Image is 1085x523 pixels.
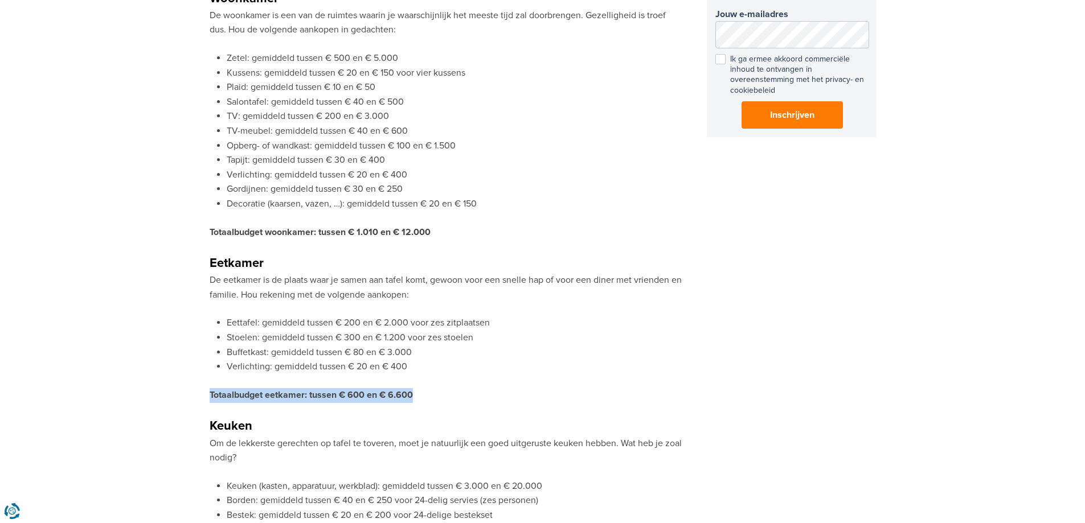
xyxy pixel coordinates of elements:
li: Decoratie (kaarsen, vazen, …): gemiddeld tussen € 20 en € 150 [227,197,682,212]
label: Ik ga ermee akkoord commerciële inhoud te ontvangen in overeenstemming met het privacy- en cookie... [715,54,869,96]
li: Plaid: gemiddeld tussen € 10 en € 50 [227,80,682,95]
li: Salontafel: gemiddeld tussen € 40 en € 500 [227,95,682,110]
p: Om de lekkerste gerechten op tafel te toveren, moet je natuurlijk een goed uitgeruste keuken hebb... [210,436,682,466]
strong: Eetkamer [210,256,264,271]
li: Gordijnen: gemiddeld tussen € 30 en € 250 [227,182,682,197]
li: Keuken (kasten, apparatuur, werkblad): gemiddeld tussen € 3.000 en € 20.000 [227,479,682,494]
li: Opberg- of wandkast: gemiddeld tussen € 100 en € 1.500 [227,139,682,154]
iframe: fb:page Facebook Social Plugin [707,164,878,238]
li: TV: gemiddeld tussen € 200 en € 3.000 [227,109,682,124]
p: De woonkamer is een van de ruimtes waarin je waarschijnlijk het meeste tijd zal doorbrengen. Geze... [210,9,682,38]
li: Zetel: gemiddeld tussen € 500 en € 5.000 [227,51,682,66]
li: Tapijt: gemiddeld tussen € 30 en € 400 [227,153,682,168]
li: Verlichting: gemiddeld tussen € 20 en € 400 [227,168,682,183]
strong: Totaalbudget woonkamer: tussen € 1.010 en € 12.000 [210,227,431,238]
button: Inschrijven [742,101,843,129]
li: Verlichting: gemiddeld tussen € 20 en € 400 [227,360,682,374]
strong: Keuken [210,418,252,434]
p: De eetkamer is de plaats waar je samen aan tafel komt, gewoon voor een snelle hap of voor een din... [210,273,682,302]
li: Kussens: gemiddeld tussen € 20 en € 150 voor vier kussens [227,66,682,81]
li: Eettafel: gemiddeld tussen € 200 en € 2.000 voor zes zitplaatsen [227,316,682,331]
li: Stoelen: gemiddeld tussen € 300 en € 1.200 voor zes stoelen [227,331,682,345]
li: Borden: gemiddeld tussen € 40 en € 250 voor 24-delig servies (zes personen) [227,493,682,508]
li: TV-meubel: gemiddeld tussen € 40 en € 600 [227,124,682,139]
strong: Totaalbudget eetkamer: tussen € 600 en € 6.600 [210,389,413,401]
label: Jouw e-mailadres [715,9,869,20]
li: Buffetkast: gemiddeld tussen € 80 en € 3.000 [227,345,682,360]
li: Bestek: gemiddeld tussen € 20 en € 200 voor 24-delige bestekset [227,508,682,523]
span: Inschrijven [770,108,814,122]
